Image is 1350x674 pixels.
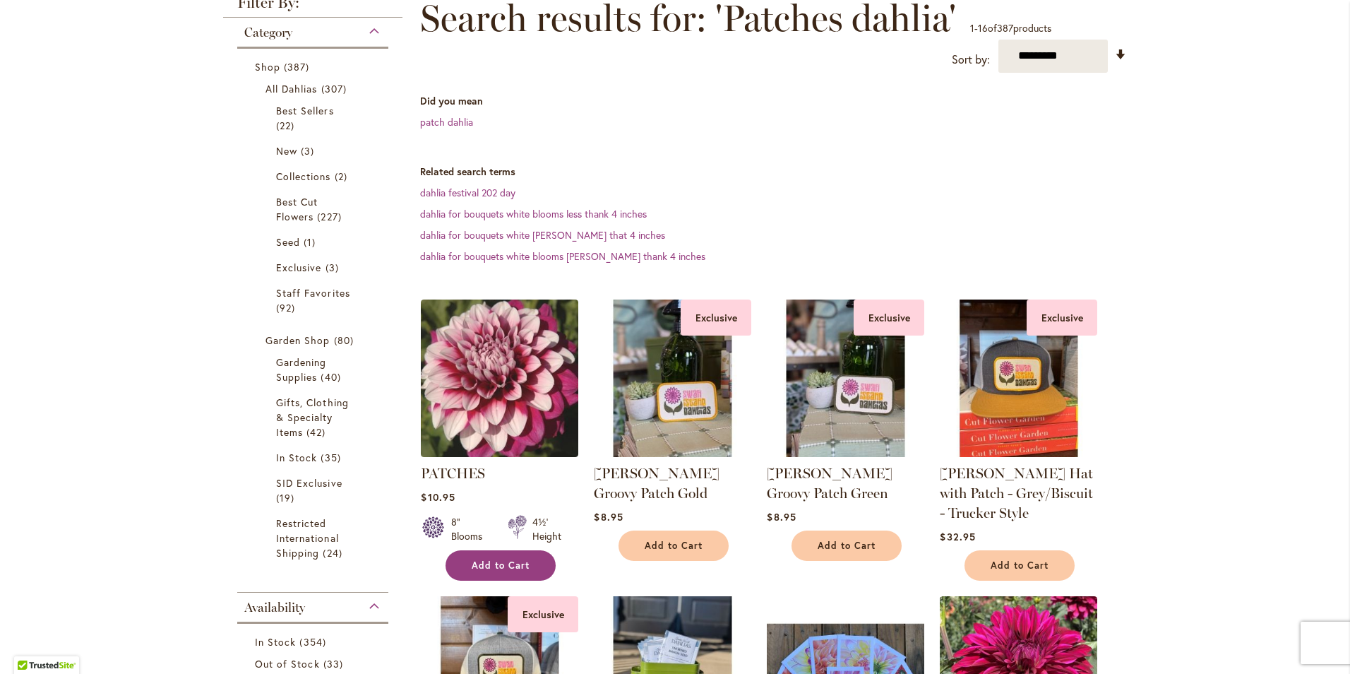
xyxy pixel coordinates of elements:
dt: Did you mean [420,94,1127,108]
span: Exclusive [276,261,321,274]
span: $10.95 [421,490,455,504]
span: Add to Cart [991,560,1049,572]
a: Garden Shop [265,333,364,348]
a: [PERSON_NAME] Hat with Patch - Grey/Biscuit - Trucker Style [940,465,1093,521]
button: Add to Cart [619,531,729,561]
a: SID Grafletics Groovy Patch Gold Exclusive [594,447,751,460]
a: patch dahlia [420,115,473,129]
span: 307 [321,81,350,96]
span: Add to Cart [472,560,530,572]
span: 3 [301,143,318,158]
span: Best Sellers [276,104,334,117]
span: $8.95 [594,510,623,524]
a: In Stock [276,450,353,465]
a: [PERSON_NAME] Groovy Patch Gold [594,465,719,502]
span: 40 [321,369,344,384]
span: 33 [323,656,347,671]
a: In Stock 354 [255,634,374,649]
a: Seed [276,235,353,249]
span: In Stock [276,451,317,464]
p: - of products [970,17,1051,40]
span: 2 [335,169,351,184]
div: 4½' Height [532,515,561,543]
button: Add to Cart [964,550,1075,581]
img: SID Patch Trucker Hat [940,300,1097,457]
span: Restricted International Shipping [276,516,339,560]
span: 3 [325,260,342,275]
span: Add to Cart [818,540,876,552]
a: dahlia for bouquets white blooms less thank 4 inches [420,207,647,220]
span: Best Cut Flowers [276,195,318,223]
a: Exclusive [276,260,353,275]
span: Garden Shop [265,333,330,347]
a: SID Exclusive [276,475,353,505]
a: Staff Favorites [276,285,353,315]
div: Exclusive [681,300,751,336]
iframe: Launch Accessibility Center [11,624,50,663]
button: Add to Cart [792,531,902,561]
span: Category [244,25,292,40]
a: Restricted International Shipping [276,516,353,560]
a: Shop [255,59,374,74]
div: Exclusive [508,596,578,632]
div: 8" Blooms [451,515,491,543]
span: Add to Cart [645,540,703,552]
span: 387 [284,59,313,74]
a: Best Cut Flowers [276,194,353,224]
a: dahlia for bouquets white [PERSON_NAME] that 4 inches [420,228,665,242]
a: dahlia festival 202 day [420,186,515,199]
a: Patches [421,447,578,460]
span: Seed [276,235,300,249]
a: [PERSON_NAME] Groovy Patch Green [767,465,892,502]
a: dahlia for bouquets white blooms [PERSON_NAME] thank 4 inches [420,249,705,263]
span: In Stock [255,635,296,649]
a: Collections [276,169,353,184]
span: 24 [323,545,345,560]
span: 80 [334,333,357,348]
div: Exclusive [854,300,924,336]
label: Sort by: [952,47,990,73]
span: Out of Stock [255,657,320,670]
img: SID Grafletics Groovy Patch Gold [594,300,751,457]
span: Gifts, Clothing & Specialty Items [276,396,349,439]
a: SID Grafletics Groovy Patch Green Exclusive [767,447,924,460]
a: Best Sellers [276,103,353,133]
span: 387 [997,21,1013,35]
span: $8.95 [767,510,796,524]
span: $32.95 [940,530,975,543]
span: New [276,144,297,158]
span: Shop [255,60,280,73]
span: 1 [970,21,974,35]
button: Add to Cart [446,550,556,581]
dt: Related search terms [420,165,1127,179]
a: Out of Stock 33 [255,656,374,671]
span: Staff Favorites [276,286,350,300]
span: 16 [978,21,988,35]
span: 227 [317,209,345,224]
div: Exclusive [1027,300,1097,336]
span: 35 [321,450,344,465]
span: 354 [299,634,329,649]
a: New [276,143,353,158]
span: All Dahlias [265,82,318,95]
span: 1 [304,235,319,249]
a: Gardening Supplies [276,355,353,384]
span: 92 [276,300,299,315]
span: 19 [276,490,298,505]
span: Collections [276,170,331,183]
span: Availability [244,600,305,615]
span: Gardening Supplies [276,355,326,384]
img: Patches [421,300,578,457]
img: SID Grafletics Groovy Patch Green [767,300,924,457]
span: 42 [306,425,329,439]
a: Gifts, Clothing &amp; Specialty Items [276,395,353,439]
a: All Dahlias [265,81,364,96]
a: SID Patch Trucker Hat Exclusive [940,447,1097,460]
span: 22 [276,118,298,133]
span: SID Exclusive [276,476,342,490]
a: PATCHES [421,465,485,482]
